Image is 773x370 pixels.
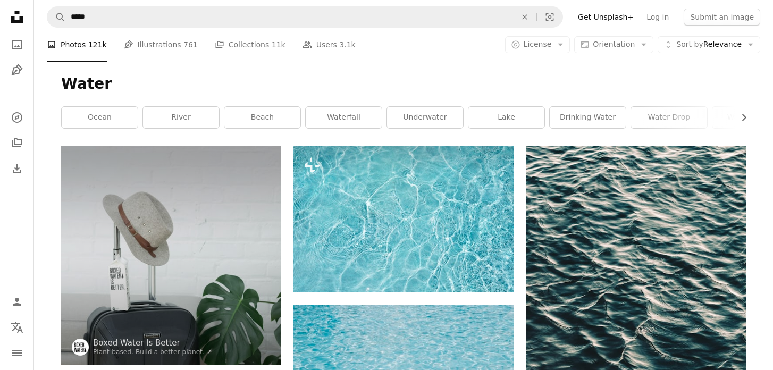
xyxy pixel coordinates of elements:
[183,39,198,51] span: 761
[593,40,635,48] span: Orientation
[93,348,212,356] a: Plant-based. Build a better planet. ↗
[6,60,28,81] a: Illustrations
[631,107,707,128] a: water drop
[61,74,746,94] h1: Water
[524,40,552,48] span: License
[734,107,746,128] button: scroll list to the right
[143,107,219,128] a: river
[339,39,355,51] span: 3.1k
[658,36,760,53] button: Sort byRelevance
[6,6,28,30] a: Home — Unsplash
[387,107,463,128] a: underwater
[6,132,28,154] a: Collections
[505,36,570,53] button: License
[574,36,653,53] button: Orientation
[6,107,28,128] a: Explore
[6,158,28,179] a: Download History
[47,6,563,28] form: Find visuals sitewide
[93,338,212,348] a: Boxed Water Is Better
[513,7,536,27] button: Clear
[306,107,382,128] a: waterfall
[72,339,89,356] img: Go to Boxed Water Is Better's profile
[224,107,300,128] a: beach
[293,214,513,223] a: a blue pool with clear blue water
[640,9,675,26] a: Log in
[215,28,285,62] a: Collections 11k
[62,107,138,128] a: ocean
[6,317,28,338] button: Language
[272,39,285,51] span: 11k
[537,7,562,27] button: Visual search
[468,107,544,128] a: lake
[526,305,746,315] a: body of water
[684,9,760,26] button: Submit an image
[676,40,703,48] span: Sort by
[6,342,28,364] button: Menu
[47,7,65,27] button: Search Unsplash
[572,9,640,26] a: Get Unsplash+
[550,107,626,128] a: drinking water
[303,28,356,62] a: Users 3.1k
[61,250,281,260] a: A hat and Boxed Water carton sit on a suitcase
[293,146,513,292] img: a blue pool with clear blue water
[6,34,28,55] a: Photos
[61,146,281,365] img: A hat and Boxed Water carton sit on a suitcase
[676,39,742,50] span: Relevance
[6,291,28,313] a: Log in / Sign up
[124,28,198,62] a: Illustrations 761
